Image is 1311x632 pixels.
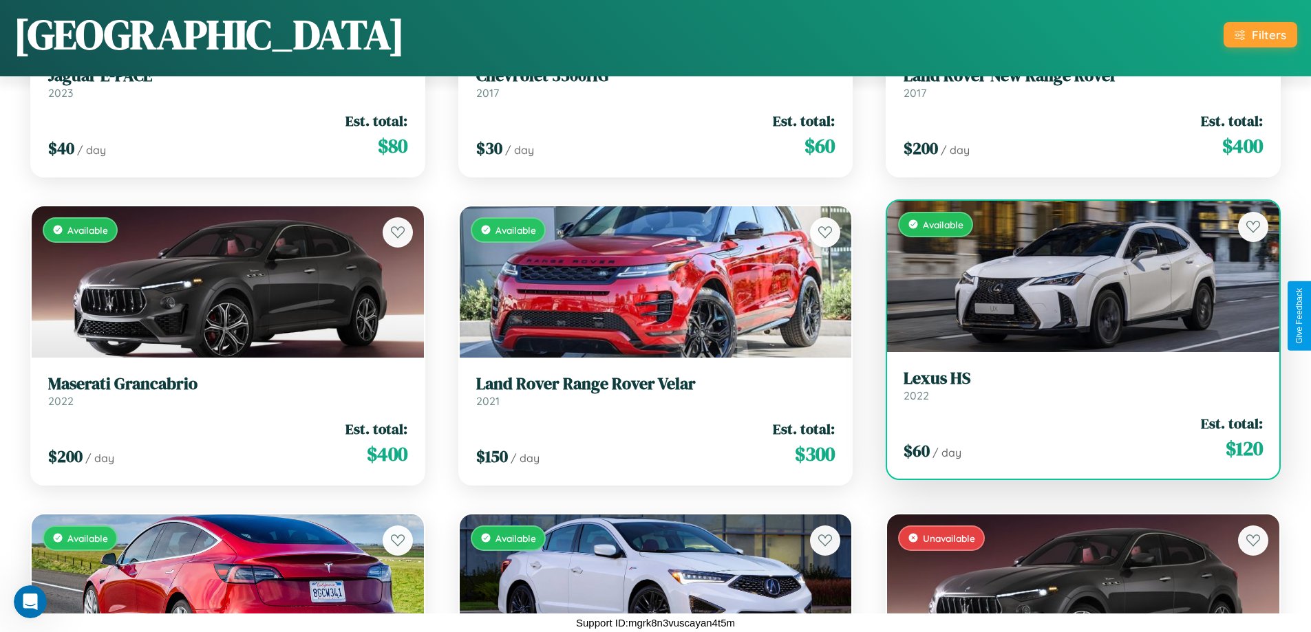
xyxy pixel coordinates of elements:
[773,419,835,439] span: Est. total:
[495,532,536,544] span: Available
[795,440,835,468] span: $ 300
[904,86,926,100] span: 2017
[1201,111,1263,131] span: Est. total:
[48,137,74,160] span: $ 40
[511,451,540,465] span: / day
[67,532,108,544] span: Available
[476,394,500,408] span: 2021
[476,445,508,468] span: $ 150
[505,143,534,157] span: / day
[904,369,1263,389] h3: Lexus HS
[476,374,835,394] h3: Land Rover Range Rover Velar
[48,86,73,100] span: 2023
[904,137,938,160] span: $ 200
[476,374,835,408] a: Land Rover Range Rover Velar2021
[923,219,963,230] span: Available
[14,585,47,618] iframe: Intercom live chat
[804,132,835,160] span: $ 60
[476,137,502,160] span: $ 30
[904,66,1263,86] h3: Land Rover New Range Rover
[48,374,407,394] h3: Maserati Grancabrio
[904,369,1263,402] a: Lexus HS2022
[1294,288,1304,344] div: Give Feedback
[1224,22,1297,47] button: Filters
[1201,413,1263,433] span: Est. total:
[67,224,108,236] span: Available
[345,419,407,439] span: Est. total:
[14,6,405,63] h1: [GEOGRAPHIC_DATA]
[476,66,835,100] a: Chevrolet 3500HG2017
[1252,28,1286,42] div: Filters
[1222,132,1263,160] span: $ 400
[48,66,407,86] h3: Jaguar E-PACE
[48,445,83,468] span: $ 200
[773,111,835,131] span: Est. total:
[367,440,407,468] span: $ 400
[941,143,970,157] span: / day
[85,451,114,465] span: / day
[476,66,835,86] h3: Chevrolet 3500HG
[1226,435,1263,462] span: $ 120
[495,224,536,236] span: Available
[932,446,961,459] span: / day
[48,374,407,408] a: Maserati Grancabrio2022
[904,66,1263,100] a: Land Rover New Range Rover2017
[48,394,74,408] span: 2022
[48,66,407,100] a: Jaguar E-PACE2023
[77,143,106,157] span: / day
[904,439,930,462] span: $ 60
[923,532,975,544] span: Unavailable
[476,86,499,100] span: 2017
[378,132,407,160] span: $ 80
[904,389,929,402] span: 2022
[345,111,407,131] span: Est. total:
[576,613,735,632] p: Support ID: mgrk8n3vuscayan4t5m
